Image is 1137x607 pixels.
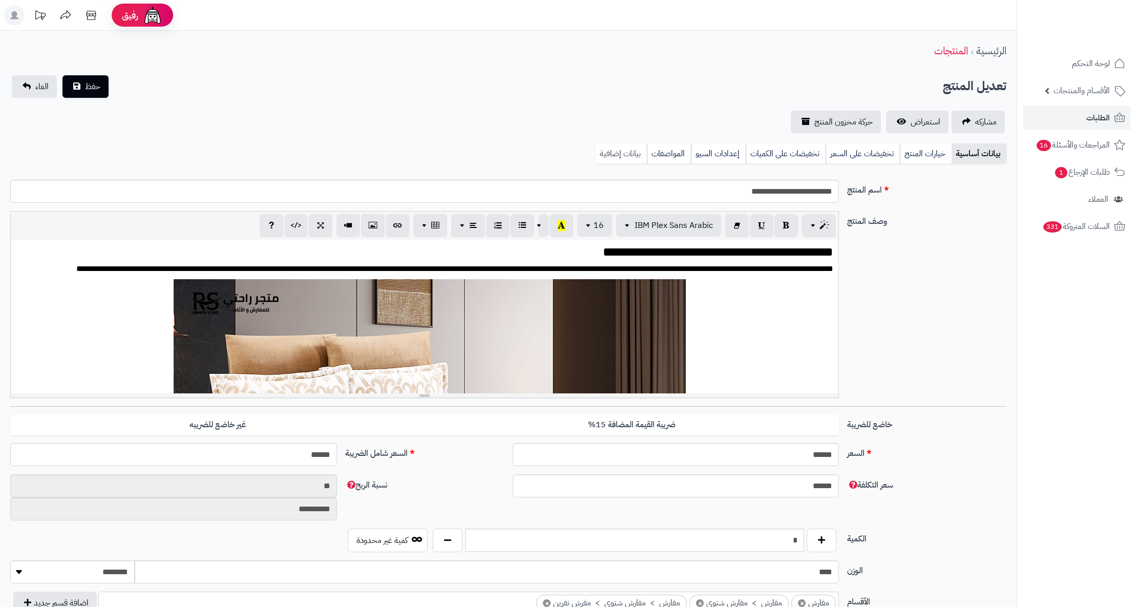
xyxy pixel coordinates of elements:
label: السعر شامل الضريبة [341,443,509,459]
a: طلبات الإرجاع1 [1023,160,1131,184]
a: الرئيسية [976,43,1006,58]
a: لوحة التحكم [1023,51,1131,76]
span: × [696,599,704,607]
span: السلات المتروكة [1042,219,1110,234]
button: 16 [577,214,612,237]
a: تخفيضات على الكميات [746,143,826,164]
img: ai-face.png [142,5,163,26]
label: اسم المنتج [843,180,1010,196]
span: طلبات الإرجاع [1054,165,1110,179]
a: المراجعات والأسئلة16 [1023,133,1131,157]
span: 1 [1055,167,1067,178]
span: الأقسام والمنتجات [1054,83,1110,98]
a: بيانات إضافية [596,143,647,164]
span: مشاركه [975,116,997,128]
span: العملاء [1088,192,1108,206]
a: الطلبات [1023,106,1131,130]
a: العملاء [1023,187,1131,212]
span: 331 [1043,221,1062,233]
span: رفيق [122,9,138,22]
span: لوحة التحكم [1072,56,1110,71]
label: وصف المنتج [843,211,1010,227]
a: خيارات المنتج [900,143,952,164]
label: السعر [843,443,1010,459]
label: خاضع للضريبة [843,414,1010,431]
span: حركة مخزون المنتج [814,116,873,128]
span: حفظ [85,80,100,93]
a: استعراض [886,111,949,133]
span: IBM Plex Sans Arabic [635,219,713,232]
a: السلات المتروكة331 [1023,214,1131,239]
span: نسبة الربح [345,479,387,491]
span: الطلبات [1086,111,1110,125]
span: المراجعات والأسئلة [1036,138,1110,152]
label: الكمية [843,529,1010,545]
h2: تعديل المنتج [943,76,1006,97]
span: × [798,599,806,607]
span: الغاء [35,80,49,93]
a: تخفيضات على السعر [826,143,900,164]
span: 16 [594,219,604,232]
span: سعر التكلفة [847,479,893,491]
a: إعدادات السيو [691,143,746,164]
label: ضريبة القيمة المضافة 15% [425,414,839,435]
a: المنتجات [934,43,968,58]
a: بيانات أساسية [952,143,1006,164]
a: تحديثات المنصة [27,5,53,28]
a: مشاركه [952,111,1005,133]
a: المواصفات [647,143,691,164]
label: غير خاضع للضريبه [10,414,425,435]
span: استعراض [911,116,940,128]
span: × [543,599,551,607]
label: الوزن [843,560,1010,577]
button: IBM Plex Sans Arabic [616,214,721,237]
span: 16 [1037,140,1051,151]
button: حفظ [62,75,109,98]
img: logo-2.png [1067,26,1127,47]
a: الغاء [12,75,57,98]
a: حركة مخزون المنتج [791,111,881,133]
